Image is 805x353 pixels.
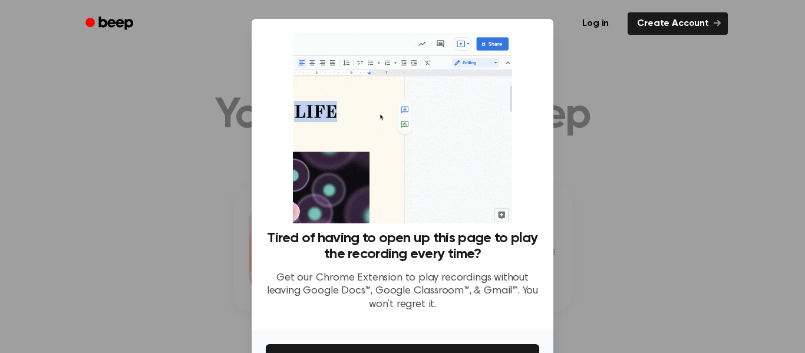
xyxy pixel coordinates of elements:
[77,12,144,35] a: Beep
[570,10,621,37] a: Log in
[628,12,728,35] a: Create Account
[293,33,512,223] img: Beep extension in action
[266,230,539,262] h3: Tired of having to open up this page to play the recording every time?
[266,272,539,312] p: Get our Chrome Extension to play recordings without leaving Google Docs™, Google Classroom™, & Gm...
